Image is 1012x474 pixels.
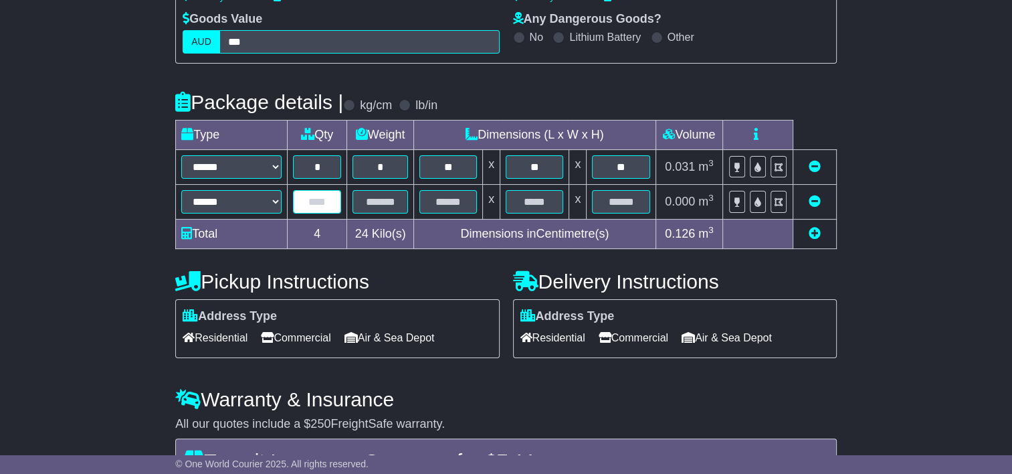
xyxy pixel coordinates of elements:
[569,150,587,185] td: x
[261,327,330,348] span: Commercial
[809,195,821,208] a: Remove this item
[513,270,837,293] h4: Delivery Instructions
[183,327,247,348] span: Residential
[655,121,722,150] td: Volume
[175,417,837,432] div: All our quotes include a $ FreightSafe warranty.
[530,31,543,44] label: No
[599,327,668,348] span: Commercial
[569,185,587,220] td: x
[347,220,414,249] td: Kilo(s)
[175,388,837,410] h4: Warranty & Insurance
[355,227,369,240] span: 24
[413,220,655,249] td: Dimensions in Centimetre(s)
[483,185,500,220] td: x
[415,98,437,113] label: lb/in
[708,225,714,235] sup: 3
[665,195,695,208] span: 0.000
[497,450,536,472] span: 7.11
[698,195,714,208] span: m
[183,12,262,27] label: Goods Value
[708,158,714,168] sup: 3
[520,309,615,324] label: Address Type
[708,193,714,203] sup: 3
[665,160,695,173] span: 0.031
[520,327,585,348] span: Residential
[288,220,347,249] td: 4
[175,91,343,113] h4: Package details |
[698,227,714,240] span: m
[183,309,277,324] label: Address Type
[665,227,695,240] span: 0.126
[413,121,655,150] td: Dimensions (L x W x H)
[513,12,662,27] label: Any Dangerous Goods?
[682,327,772,348] span: Air & Sea Depot
[175,459,369,469] span: © One World Courier 2025. All rights reserved.
[809,227,821,240] a: Add new item
[310,417,330,430] span: 250
[176,220,288,249] td: Total
[360,98,392,113] label: kg/cm
[184,450,828,472] h4: Transit Insurance Coverage for $
[183,30,220,54] label: AUD
[344,327,435,348] span: Air & Sea Depot
[698,160,714,173] span: m
[668,31,694,44] label: Other
[288,121,347,150] td: Qty
[176,121,288,150] td: Type
[809,160,821,173] a: Remove this item
[175,270,499,293] h4: Pickup Instructions
[347,121,414,150] td: Weight
[483,150,500,185] td: x
[569,31,641,44] label: Lithium Battery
